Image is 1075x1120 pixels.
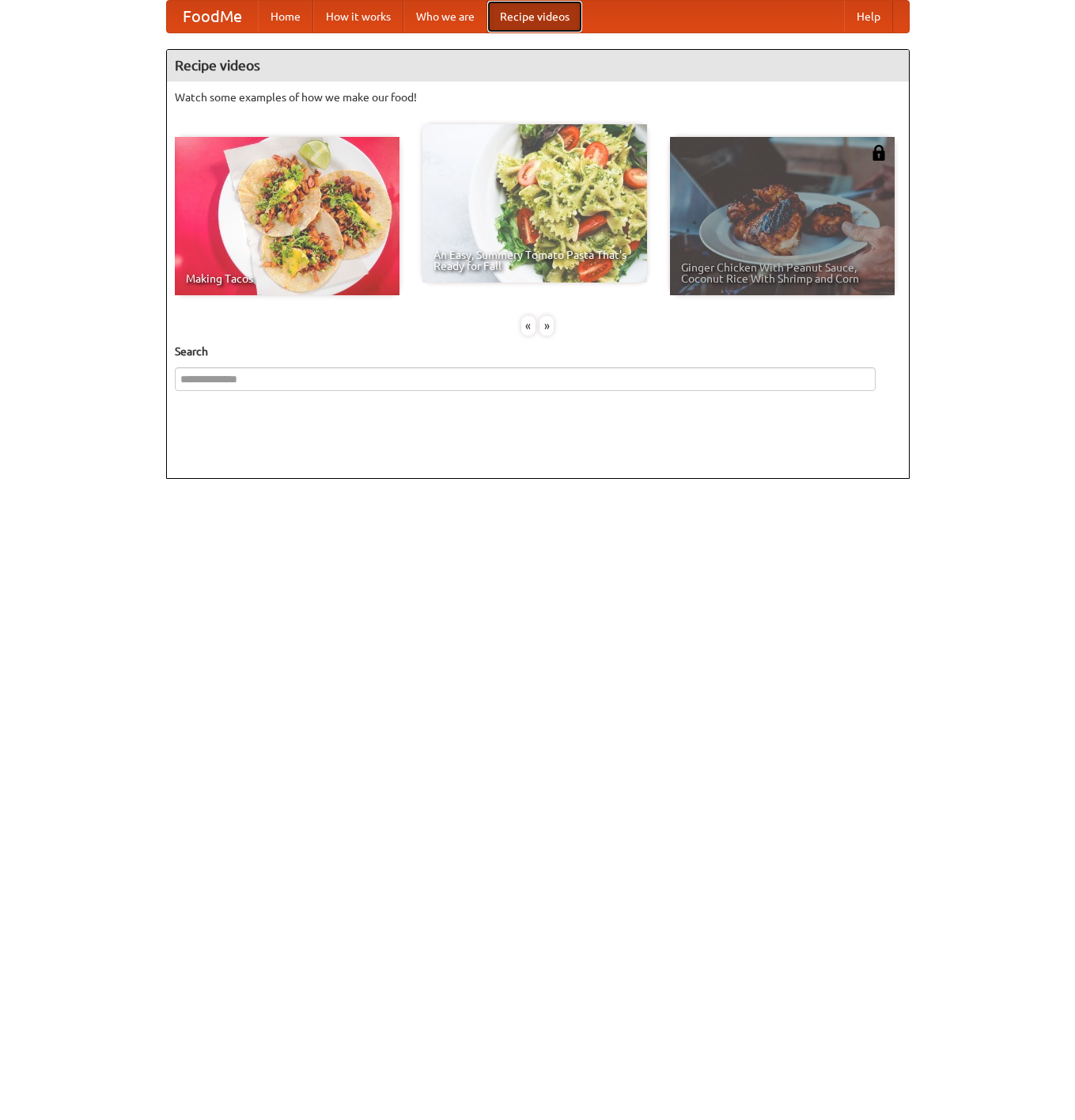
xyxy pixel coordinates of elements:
h5: Search [175,344,901,359]
a: FoodMe [167,1,258,32]
p: Watch some examples of how we make our food! [175,89,901,105]
span: An Easy, Summery Tomato Pasta That's Ready for Fall [433,249,636,271]
a: Help [844,1,893,32]
a: An Easy, Summery Tomato Pasta That's Ready for Fall [422,124,647,283]
a: Who we are [403,1,487,32]
div: « [521,316,536,336]
a: Making Tacos [175,137,399,295]
div: » [539,316,554,336]
span: Making Tacos [186,273,388,284]
a: Home [258,1,313,32]
a: How it works [313,1,403,32]
h4: Recipe videos [167,50,909,82]
a: Recipe videos [487,1,582,32]
img: 483408.png [871,145,887,161]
